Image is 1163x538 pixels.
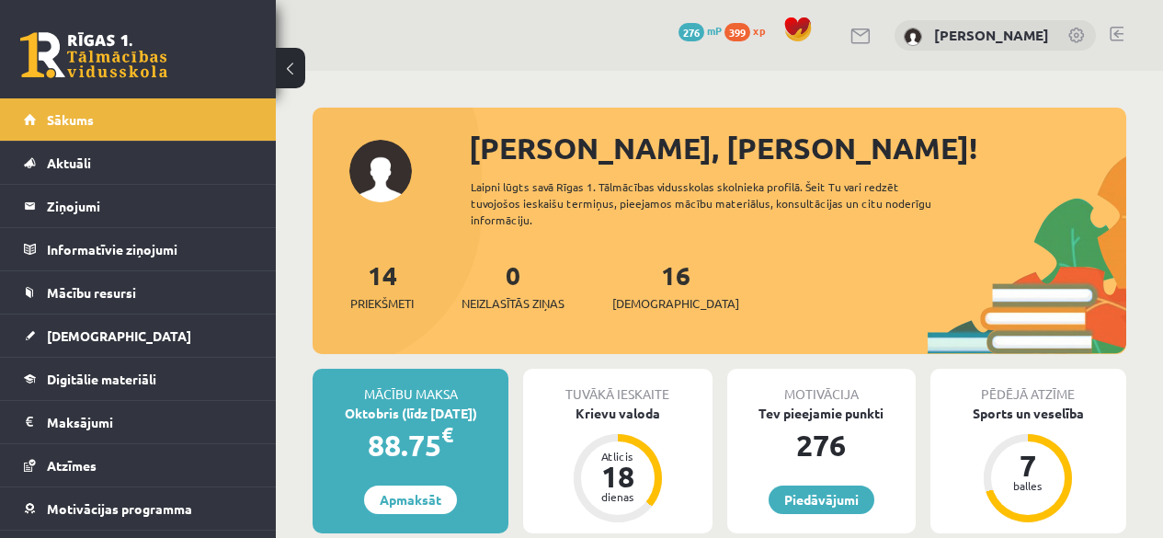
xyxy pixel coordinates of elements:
[24,358,253,400] a: Digitālie materiāli
[930,404,1126,423] div: Sports un veselība
[1000,480,1055,491] div: balles
[24,98,253,141] a: Sākums
[727,369,916,404] div: Motivācija
[523,404,712,525] a: Krievu valoda Atlicis 18 dienas
[678,23,722,38] a: 276 mP
[612,294,739,313] span: [DEMOGRAPHIC_DATA]
[523,369,712,404] div: Tuvākā ieskaite
[441,421,453,448] span: €
[364,486,457,514] a: Apmaksāt
[523,404,712,423] div: Krievu valoda
[462,294,564,313] span: Neizlasītās ziņas
[930,369,1126,404] div: Pēdējā atzīme
[24,228,253,270] a: Informatīvie ziņojumi
[47,111,94,128] span: Sākums
[47,155,91,171] span: Aktuāli
[707,23,722,38] span: mP
[20,32,167,78] a: Rīgas 1. Tālmācības vidusskola
[47,401,253,443] legend: Maksājumi
[934,26,1049,44] a: [PERSON_NAME]
[590,462,645,491] div: 18
[47,371,156,387] span: Digitālie materiāli
[47,228,253,270] legend: Informatīvie ziņojumi
[350,294,414,313] span: Priekšmeti
[727,423,916,467] div: 276
[471,178,959,228] div: Laipni lūgts savā Rīgas 1. Tālmācības vidusskolas skolnieka profilā. Šeit Tu vari redzēt tuvojošo...
[47,284,136,301] span: Mācību resursi
[724,23,774,38] a: 399 xp
[769,486,874,514] a: Piedāvājumi
[904,28,922,46] img: Dominiks Kozlovskis
[724,23,750,41] span: 399
[462,258,564,313] a: 0Neizlasītās ziņas
[350,258,414,313] a: 14Priekšmeti
[24,315,253,357] a: [DEMOGRAPHIC_DATA]
[313,423,508,467] div: 88.75
[24,271,253,314] a: Mācību resursi
[24,185,253,227] a: Ziņojumi
[24,487,253,530] a: Motivācijas programma
[469,126,1126,170] div: [PERSON_NAME], [PERSON_NAME]!
[47,327,191,344] span: [DEMOGRAPHIC_DATA]
[24,401,253,443] a: Maksājumi
[24,444,253,486] a: Atzīmes
[47,500,192,517] span: Motivācijas programma
[753,23,765,38] span: xp
[612,258,739,313] a: 16[DEMOGRAPHIC_DATA]
[313,404,508,423] div: Oktobris (līdz [DATE])
[24,142,253,184] a: Aktuāli
[47,185,253,227] legend: Ziņojumi
[47,457,97,474] span: Atzīmes
[678,23,704,41] span: 276
[930,404,1126,525] a: Sports un veselība 7 balles
[1000,451,1055,480] div: 7
[727,404,916,423] div: Tev pieejamie punkti
[313,369,508,404] div: Mācību maksa
[590,491,645,502] div: dienas
[590,451,645,462] div: Atlicis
